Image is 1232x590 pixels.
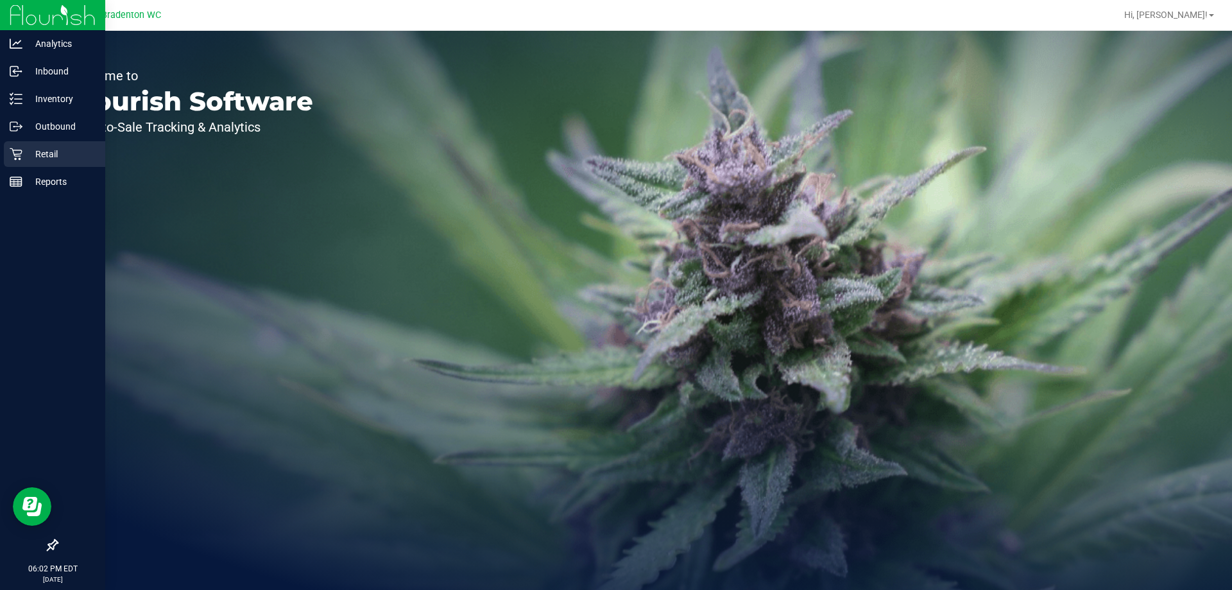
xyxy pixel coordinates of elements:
[10,65,22,78] inline-svg: Inbound
[10,92,22,105] inline-svg: Inventory
[69,69,313,82] p: Welcome to
[69,89,313,114] p: Flourish Software
[22,91,99,107] p: Inventory
[22,174,99,189] p: Reports
[1124,10,1208,20] span: Hi, [PERSON_NAME]!
[6,575,99,584] p: [DATE]
[22,119,99,134] p: Outbound
[10,37,22,50] inline-svg: Analytics
[101,10,161,21] span: Bradenton WC
[13,487,51,526] iframe: Resource center
[10,120,22,133] inline-svg: Outbound
[6,563,99,575] p: 06:02 PM EDT
[69,121,313,134] p: Seed-to-Sale Tracking & Analytics
[10,148,22,161] inline-svg: Retail
[10,175,22,188] inline-svg: Reports
[22,146,99,162] p: Retail
[22,64,99,79] p: Inbound
[22,36,99,51] p: Analytics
